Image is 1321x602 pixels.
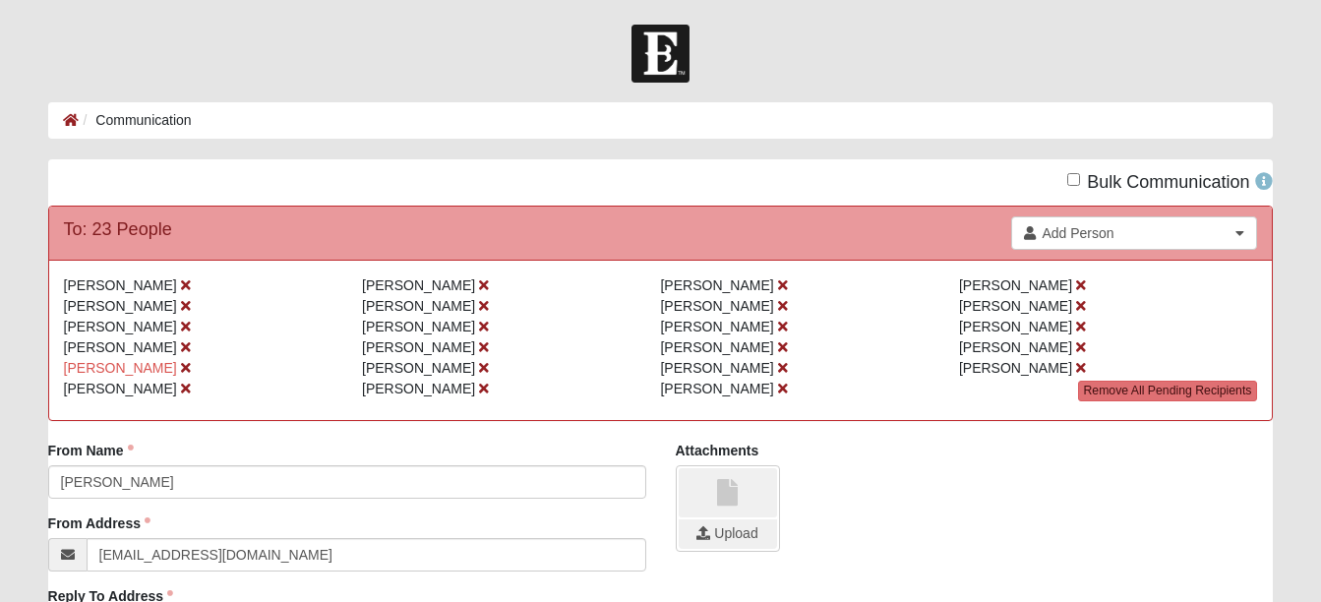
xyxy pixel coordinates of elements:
input: Bulk Communication [1067,173,1080,186]
label: Attachments [676,441,759,460]
a: Add Person Clear selection [1011,216,1257,250]
a: Remove All Pending Recipients [1078,381,1258,401]
span: [PERSON_NAME] [660,381,773,396]
span: [PERSON_NAME] [64,298,177,314]
span: [PERSON_NAME] [64,277,177,293]
li: Communication [79,110,192,131]
span: [PERSON_NAME] [362,277,475,293]
span: [PERSON_NAME] [959,339,1072,355]
span: Bulk Communication [1087,172,1249,192]
span: [PERSON_NAME] [959,298,1072,314]
span: [PERSON_NAME] [362,360,475,376]
span: [PERSON_NAME] [660,319,773,334]
span: [PERSON_NAME] [362,298,475,314]
span: [PERSON_NAME] [959,277,1072,293]
span: [PERSON_NAME] [64,360,177,376]
span: Add Person [1042,223,1230,243]
span: [PERSON_NAME] [660,360,773,376]
span: [PERSON_NAME] [660,277,773,293]
label: From Address [48,513,150,533]
span: [PERSON_NAME] [959,319,1072,334]
div: To: 23 People [64,216,172,243]
span: [PERSON_NAME] [362,381,475,396]
span: [PERSON_NAME] [959,360,1072,376]
span: [PERSON_NAME] [64,381,177,396]
span: [PERSON_NAME] [660,298,773,314]
span: [PERSON_NAME] [64,319,177,334]
span: [PERSON_NAME] [362,319,475,334]
img: Church of Eleven22 Logo [631,25,690,83]
span: [PERSON_NAME] [660,339,773,355]
span: [PERSON_NAME] [362,339,475,355]
label: From Name [48,441,134,460]
span: [PERSON_NAME] [64,339,177,355]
